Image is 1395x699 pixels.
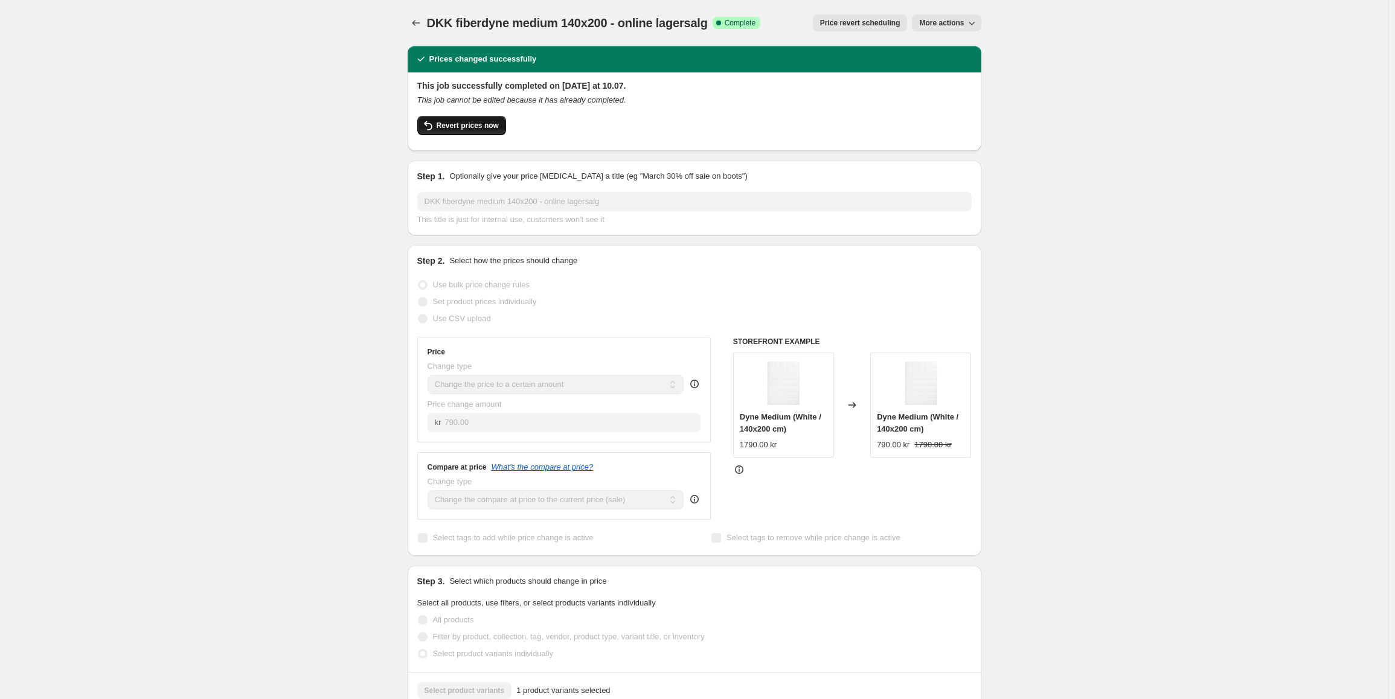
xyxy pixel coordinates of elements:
button: What's the compare at price? [492,462,594,471]
span: DKK fiberdyne medium 140x200 - online lagersalg [427,16,708,30]
span: Select product variants individually [433,649,553,658]
span: Select tags to add while price change is active [433,533,594,542]
span: This title is just for internal use, customers won't see it [417,215,604,224]
span: Dyne Medium (White / 140x200 cm) [877,412,958,433]
span: Select tags to remove while price change is active [726,533,900,542]
h2: This job successfully completed on [DATE] at 10.07. [417,80,972,92]
input: 30% off holiday sale [417,192,972,211]
h2: Step 3. [417,575,445,587]
h2: Step 2. [417,255,445,267]
span: Use CSV upload [433,314,491,323]
button: Revert prices now [417,116,506,135]
span: Price change amount [428,400,502,409]
img: patent-string-fibre_duvet_medium_140x200_01_1600x1600px_v2_80x.png [759,359,807,407]
h2: Step 1. [417,170,445,182]
h3: Price [428,347,445,357]
input: 80.00 [444,413,701,432]
span: 1 product variants selected [516,685,610,697]
span: Set product prices individually [433,297,537,306]
div: help [688,378,701,390]
strike: 1790.00 kr [914,439,951,451]
button: Price change jobs [408,14,425,31]
h3: Compare at price [428,462,487,472]
div: 790.00 kr [877,439,909,451]
button: More actions [912,14,981,31]
span: Price revert scheduling [820,18,900,28]
span: Complete [725,18,755,28]
span: Change type [428,477,472,486]
div: help [688,493,701,505]
span: Revert prices now [437,121,499,130]
p: Optionally give your price [MEDICAL_DATA] a title (eg "March 30% off sale on boots") [449,170,747,182]
span: Use bulk price change rules [433,280,530,289]
span: All products [433,615,474,624]
div: 1790.00 kr [740,439,777,451]
img: patent-string-fibre_duvet_medium_140x200_01_1600x1600px_v2_80x.png [897,359,945,407]
i: This job cannot be edited because it has already completed. [417,95,626,104]
h6: STOREFRONT EXAMPLE [733,337,972,346]
span: Dyne Medium (White / 140x200 cm) [740,412,821,433]
p: Select how the prices should change [449,255,577,267]
span: kr [435,418,441,427]
h2: Prices changed successfully [429,53,537,65]
button: Price revert scheduling [813,14,908,31]
p: Select which products should change in price [449,575,606,587]
span: Select all products, use filters, or select products variants individually [417,598,656,607]
span: Change type [428,362,472,371]
span: More actions [919,18,964,28]
span: Filter by product, collection, tag, vendor, product type, variant title, or inventory [433,632,705,641]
